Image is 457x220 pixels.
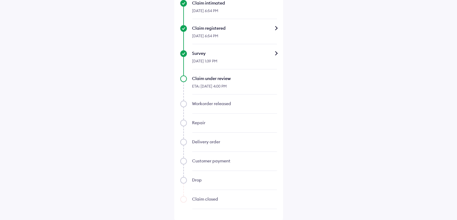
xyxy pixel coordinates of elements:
div: Claim closed [192,196,277,202]
div: Workorder released [192,101,277,107]
div: [DATE] 1:39 PM [192,56,277,69]
div: [DATE] 6:54 PM [192,31,277,44]
div: Delivery order [192,139,277,145]
div: Claim registered [192,25,277,31]
div: Survey [192,50,277,56]
div: Repair [192,120,277,126]
div: ETA: [DATE] 4:00 PM [192,82,277,95]
div: [DATE] 6:54 PM [192,6,277,19]
div: Drop [192,177,277,183]
div: Customer payment [192,158,277,164]
div: Claim under review [192,75,277,82]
